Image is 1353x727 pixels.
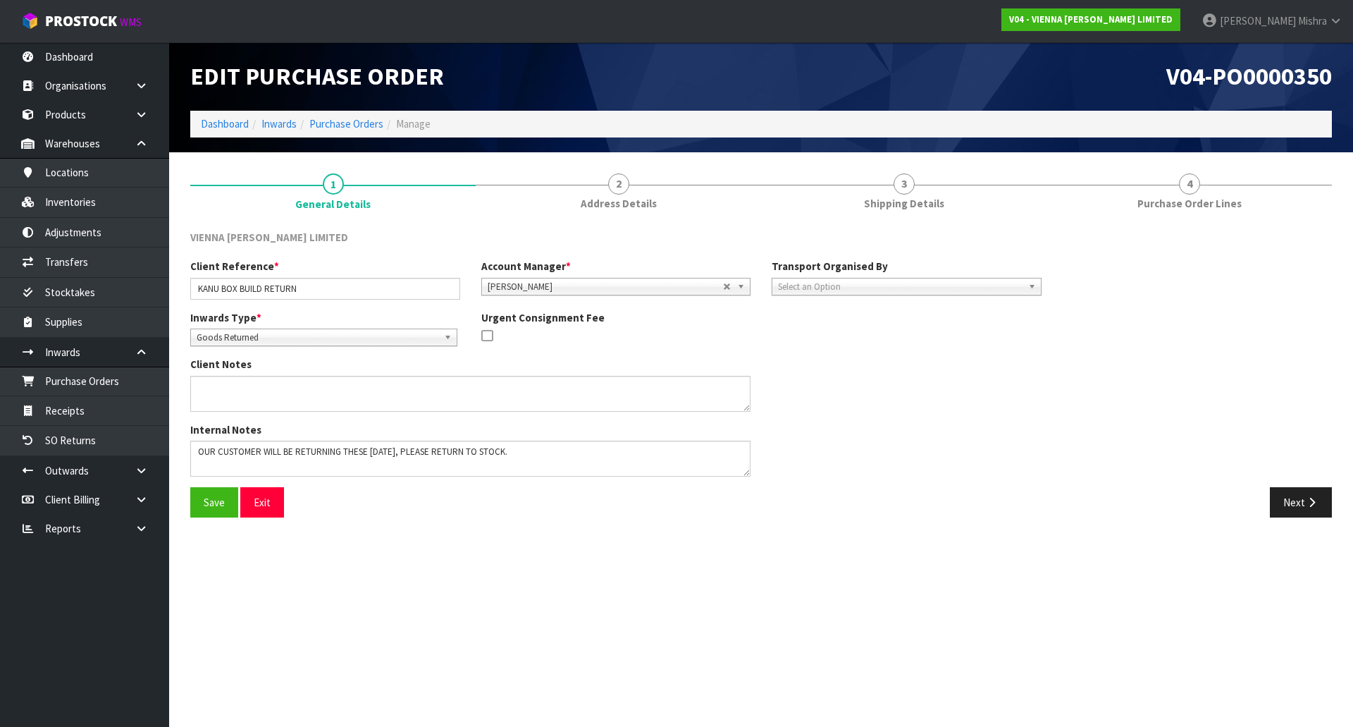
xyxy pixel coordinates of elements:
[1166,61,1332,91] span: V04-PO0000350
[778,279,1023,295] span: Select an Option
[1179,173,1200,195] span: 4
[21,12,39,30] img: cube-alt.png
[396,117,431,130] span: Manage
[481,259,571,274] label: Account Manager
[323,173,344,195] span: 1
[1001,8,1180,31] a: V04 - VIENNA [PERSON_NAME] LIMITED
[190,278,460,300] input: Client Reference
[481,310,605,325] label: Urgent Consignment Fee
[1220,14,1296,28] span: [PERSON_NAME]
[190,357,252,372] label: Client Notes
[864,196,944,211] span: Shipping Details
[261,117,297,130] a: Inwards
[772,259,888,274] label: Transport Organised By
[120,16,142,29] small: WMS
[240,487,284,518] button: Exit
[190,219,1332,529] span: General Details
[309,117,383,130] a: Purchase Orders
[1137,196,1242,211] span: Purchase Order Lines
[488,279,724,295] span: [PERSON_NAME]
[190,231,348,244] span: VIENNA [PERSON_NAME] LIMITED
[190,310,261,325] label: Inwards Type
[201,117,249,130] a: Dashboard
[190,422,261,437] label: Internal Notes
[295,197,371,212] span: General Details
[45,12,117,30] span: ProStock
[581,196,657,211] span: Address Details
[894,173,915,195] span: 3
[197,329,438,346] span: Goods Returned
[1298,14,1327,28] span: Mishra
[190,61,444,91] span: Edit Purchase Order
[1009,13,1173,25] strong: V04 - VIENNA [PERSON_NAME] LIMITED
[190,487,238,518] button: Save
[1270,487,1332,518] button: Next
[190,259,279,274] label: Client Reference
[608,173,629,195] span: 2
